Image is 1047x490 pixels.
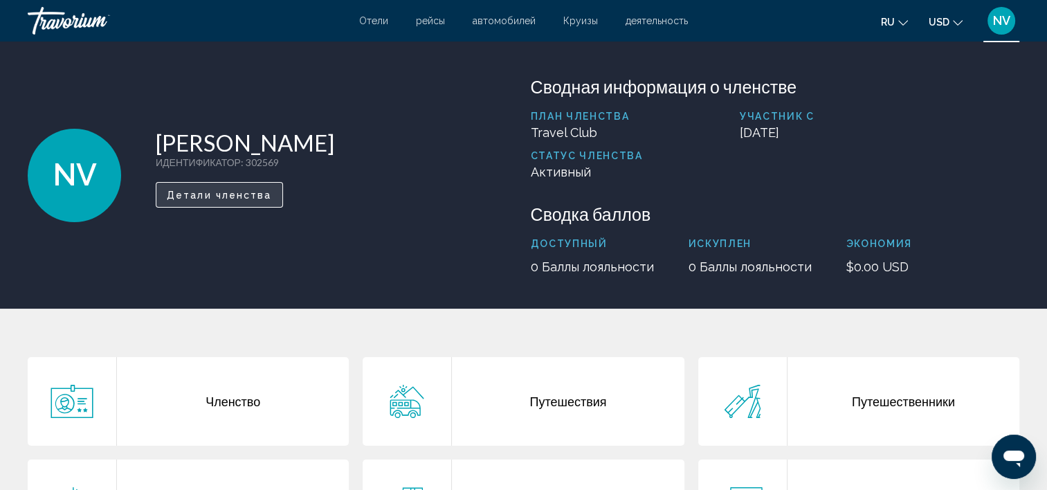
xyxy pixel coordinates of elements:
[787,357,1019,446] div: Путешественники
[53,157,97,193] span: NV
[531,125,643,140] p: Travel Club
[929,17,949,28] span: USD
[846,260,912,274] p: $0.00 USD
[846,238,912,249] p: Экономия
[452,357,684,446] div: Путешествия
[117,357,349,446] div: Членство
[698,357,1019,446] a: Путешественники
[416,15,445,26] a: рейсы
[156,182,283,208] button: Детали членства
[156,156,241,168] span: ИДЕНТИФИКАТОР
[531,76,1020,97] h3: Сводная информация о членстве
[740,111,1019,122] p: Участник с
[881,17,895,28] span: ru
[156,156,334,168] p: : 302569
[531,111,643,122] p: План членства
[992,435,1036,479] iframe: Button to launch messaging window
[359,15,388,26] a: Отели
[531,203,1020,224] h3: Сводка баллов
[740,125,1019,140] p: [DATE]
[531,260,654,274] p: 0 Баллы лояльности
[563,15,598,26] a: Круизы
[626,15,688,26] a: деятельность
[531,165,643,179] p: Активный
[156,185,283,201] a: Детали членства
[993,14,1010,28] span: NV
[531,238,654,249] p: Доступный
[156,129,334,156] h1: [PERSON_NAME]
[689,260,812,274] p: 0 Баллы лояльности
[531,150,643,161] p: Статус членства
[689,238,812,249] p: искуплен
[929,12,963,32] button: Change currency
[983,6,1019,35] button: User Menu
[363,357,684,446] a: Путешествия
[28,357,349,446] a: Членство
[28,7,345,35] a: Travorium
[881,12,908,32] button: Change language
[473,15,536,26] a: автомобилей
[167,190,272,201] span: Детали членства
